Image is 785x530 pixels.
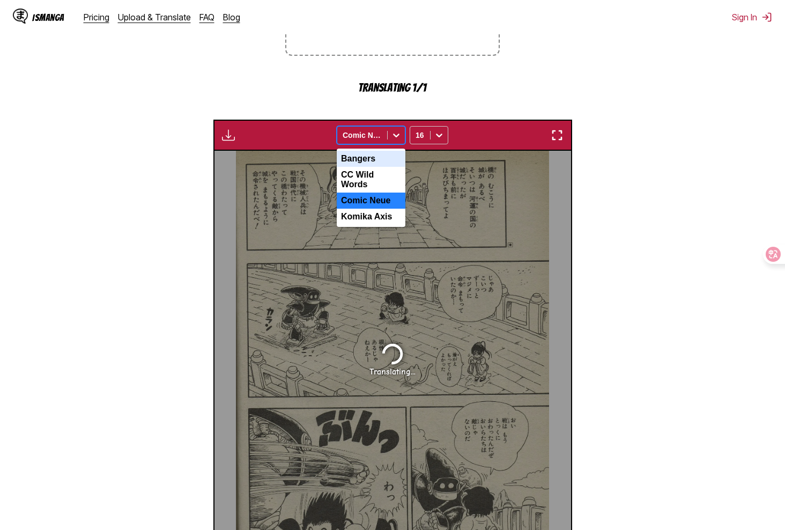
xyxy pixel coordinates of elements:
a: Blog [223,12,240,23]
img: Loading [380,341,405,367]
img: Download translated images [222,129,235,142]
a: FAQ [199,12,214,23]
a: IsManga LogoIsManga [13,9,84,26]
div: Bangers [337,151,405,167]
div: CC Wild Words [337,167,405,193]
img: Sign out [761,12,772,23]
div: Comic Neue [337,193,405,209]
button: Sign In [732,12,772,23]
img: IsManga Logo [13,9,28,24]
a: Pricing [84,12,109,23]
div: Translating... [369,367,416,377]
img: Enter fullscreen [551,129,564,142]
p: Translating 1/1 [285,82,500,94]
div: IsManga [32,12,64,23]
a: Upload & Translate [118,12,191,23]
div: Komika Axis [337,209,405,225]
